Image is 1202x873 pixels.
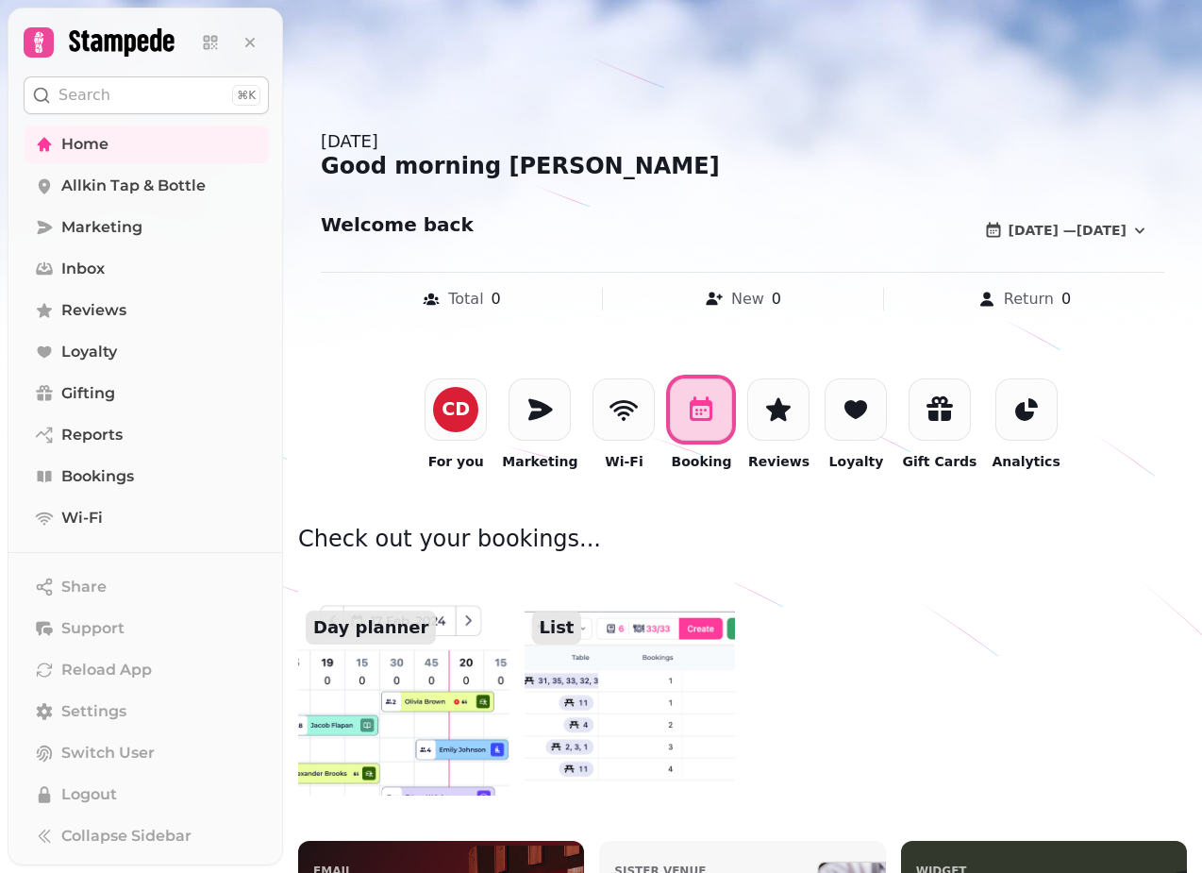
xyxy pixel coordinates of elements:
[442,400,470,418] div: C D
[298,524,1187,569] p: Check out your bookings...
[61,341,117,363] span: Loyalty
[525,569,736,796] img: aHR0cHM6Ly9zMy5ldS13ZXN0LTEuYW1hem9uYXdzLmNvbS9hc3NldHMuYmxhY2tieC5pby9wcm9kdWN0L2hvbWUvaW5mb3JtY...
[502,452,577,471] p: Marketing
[24,76,269,114] button: Search⌘K
[61,576,107,598] span: Share
[61,617,125,640] span: Support
[24,776,269,814] button: Logout
[24,651,269,689] button: Reload App
[24,126,269,163] a: Home
[24,693,269,730] a: Settings
[671,452,731,471] p: Booking
[306,611,436,645] p: Day planner
[61,507,103,529] span: Wi-Fi
[61,700,126,723] span: Settings
[61,175,206,197] span: Allkin Tap & Bottle
[61,742,155,764] span: Switch User
[298,569,509,796] a: Day planner
[605,452,643,471] p: Wi-Fi
[24,610,269,647] button: Support
[61,659,152,681] span: Reload App
[61,258,105,280] span: Inbox
[428,452,484,471] p: For you
[24,568,269,606] button: Share
[24,209,269,246] a: Marketing
[902,452,977,471] p: Gift Cards
[829,452,884,471] p: Loyalty
[61,825,192,848] span: Collapse Sidebar
[24,734,269,772] button: Switch User
[748,452,810,471] p: Reviews
[24,167,269,205] a: Allkin Tap & Bottle
[61,299,126,322] span: Reviews
[24,416,269,454] a: Reports
[298,569,509,796] img: aHR0cHM6Ly9zMy5ldS13ZXN0LTEuYW1hem9uYXdzLmNvbS9hc3NldHMuYmxhY2tieC5pby9wcm9kdWN0L2hvbWUvaW5mb3JtY...
[61,465,134,488] span: Bookings
[1009,224,1127,237] span: [DATE] — [DATE]
[24,817,269,855] button: Collapse Sidebar
[61,133,109,156] span: Home
[532,611,582,645] p: List
[61,424,123,446] span: Reports
[24,250,269,288] a: Inbox
[232,85,260,106] div: ⌘K
[58,84,110,107] p: Search
[24,375,269,412] a: Gifting
[61,382,115,405] span: Gifting
[525,569,736,796] a: List
[24,458,269,495] a: Bookings
[61,216,142,239] span: Marketing
[321,151,1164,181] div: Good morning [PERSON_NAME]
[321,211,683,238] h2: Welcome back
[24,292,269,329] a: Reviews
[992,452,1060,471] p: Analytics
[969,211,1164,249] button: [DATE] —[DATE]
[321,128,1164,155] div: [DATE]
[61,783,117,806] span: Logout
[24,499,269,537] a: Wi-Fi
[24,333,269,371] a: Loyalty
